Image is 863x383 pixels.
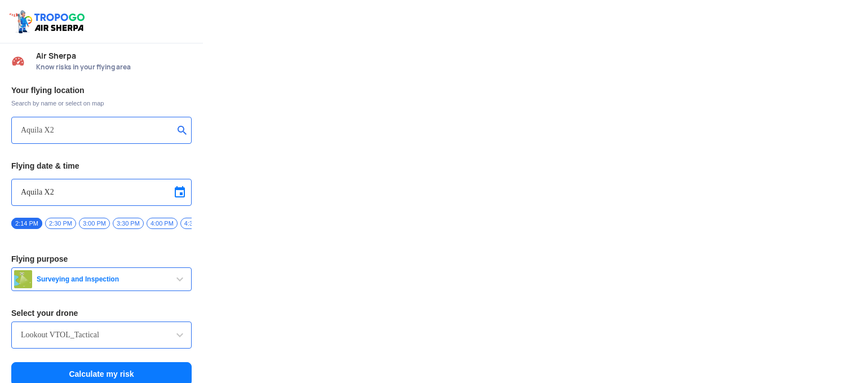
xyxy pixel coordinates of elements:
[36,63,192,72] span: Know risks in your flying area
[32,275,173,284] span: Surveying and Inspection
[79,218,110,229] span: 3:00 PM
[36,51,192,60] span: Air Sherpa
[113,218,144,229] span: 3:30 PM
[11,162,192,170] h3: Flying date & time
[11,255,192,263] h3: Flying purpose
[45,218,76,229] span: 2:30 PM
[11,99,192,108] span: Search by name or select on map
[21,328,182,342] input: Search by name or Brand
[180,218,211,229] span: 4:30 PM
[21,124,174,137] input: Search your flying location
[11,54,25,68] img: Risk Scores
[11,309,192,317] h3: Select your drone
[8,8,88,34] img: ic_tgdronemaps.svg
[11,218,42,229] span: 2:14 PM
[14,270,32,288] img: survey.png
[21,186,182,199] input: Select Date
[11,86,192,94] h3: Your flying location
[147,218,178,229] span: 4:00 PM
[11,267,192,291] button: Surveying and Inspection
